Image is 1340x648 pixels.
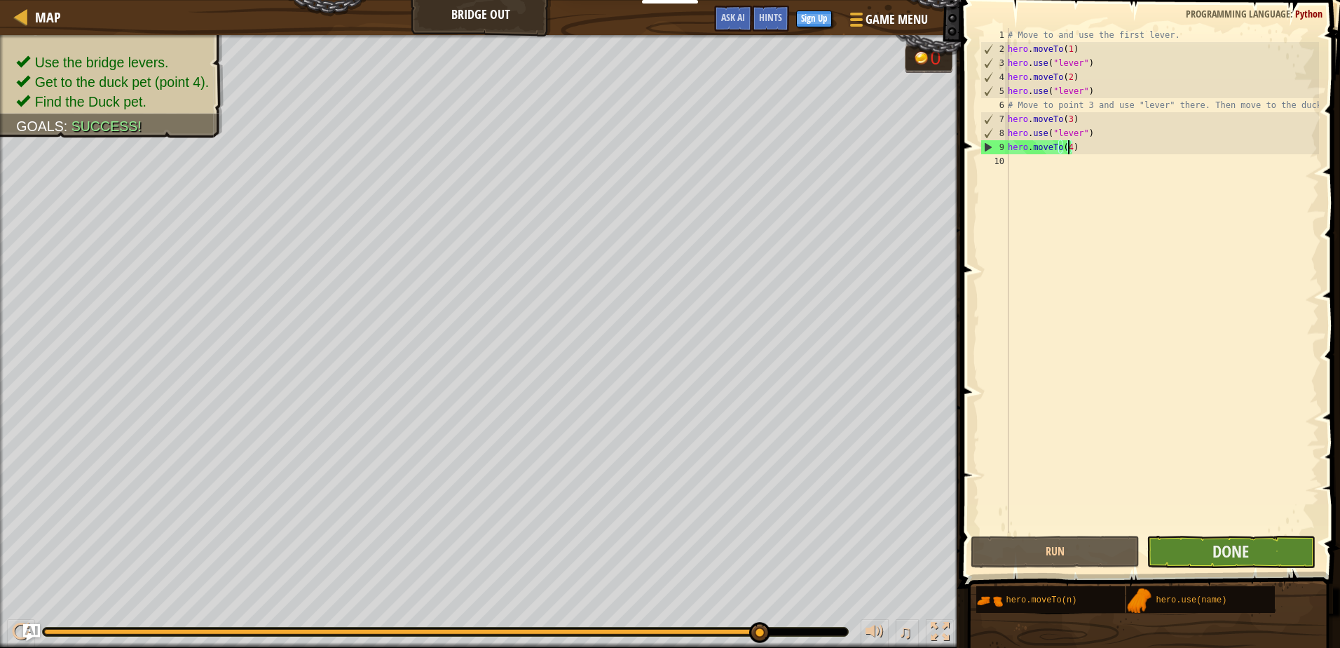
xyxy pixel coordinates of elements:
[23,624,40,641] button: Ask AI
[71,119,142,134] span: Success!
[981,84,1009,98] div: 5
[971,536,1140,568] button: Run
[981,112,1009,126] div: 7
[1006,595,1077,605] span: hero.moveTo(n)
[1156,595,1227,605] span: hero.use(name)
[976,588,1003,614] img: portrait.png
[898,621,912,642] span: ♫
[1290,7,1295,20] span: :
[1212,540,1249,562] span: Done
[981,140,1009,154] div: 9
[28,8,61,27] a: Map
[796,11,832,27] button: Sign Up
[1126,588,1153,614] img: portrait.png
[7,619,35,648] button: Ctrl + P: Play
[930,49,944,68] div: 0
[980,28,1009,42] div: 1
[714,6,752,32] button: Ask AI
[16,72,209,92] li: Get to the duck pet (point 4).
[35,94,146,109] span: Find the Duck pet.
[896,619,919,648] button: ♫
[1186,7,1290,20] span: Programming language
[839,6,936,39] button: Game Menu
[64,119,71,134] span: :
[759,11,782,24] span: Hints
[721,11,745,24] span: Ask AI
[866,11,928,29] span: Game Menu
[926,619,954,648] button: Toggle fullscreen
[980,98,1009,112] div: 6
[981,56,1009,70] div: 3
[16,92,209,112] li: Find the Duck pet.
[981,70,1009,84] div: 4
[35,8,61,27] span: Map
[1295,7,1322,20] span: Python
[981,42,1009,56] div: 2
[861,619,889,648] button: Adjust volume
[905,43,952,73] div: Team 'humans' has 0 gold.
[1147,536,1315,568] button: Done
[981,126,1009,140] div: 8
[980,154,1009,168] div: 10
[35,74,209,90] span: Get to the duck pet (point 4).
[16,119,64,134] span: Goals
[35,55,169,70] span: Use the bridge levers.
[16,53,209,72] li: Use the bridge levers.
